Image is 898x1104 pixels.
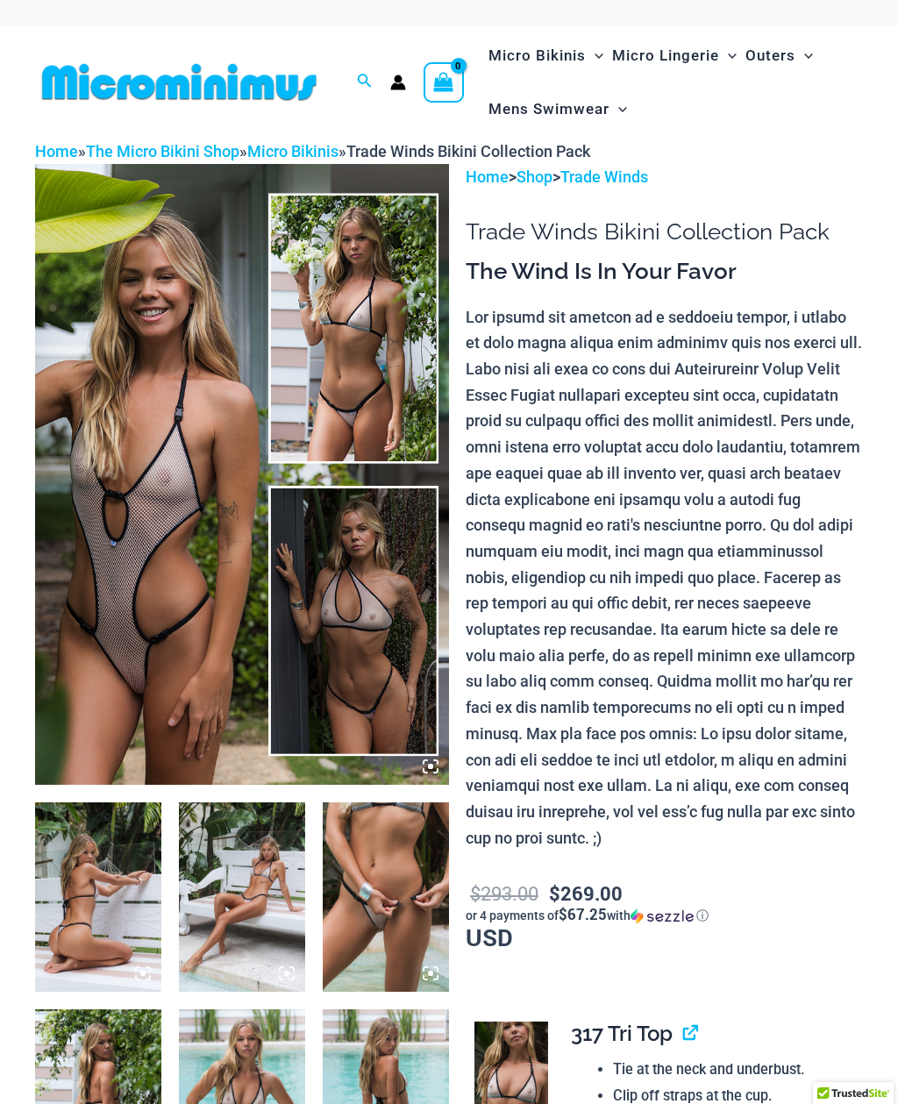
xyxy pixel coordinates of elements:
span: Menu Toggle [586,33,603,78]
bdi: 293.00 [470,880,538,906]
span: Mens Swimwear [488,87,609,132]
span: 317 Tri Top [571,1021,673,1046]
span: Outers [745,33,795,78]
bdi: 269.00 [549,880,623,906]
img: Collection Pack (1) [35,164,449,785]
a: View Shopping Cart, empty [424,62,464,103]
nav: Site Navigation [481,26,863,139]
a: Home [466,167,509,186]
a: Search icon link [357,71,373,93]
span: $ [549,880,560,906]
span: » » » [35,142,590,160]
img: Trade Winds Ivory/Ink 469 Thong [323,802,449,992]
a: Mens SwimwearMenu ToggleMenu Toggle [484,82,631,136]
h3: The Wind Is In Your Favor [466,257,863,287]
a: The Micro Bikini Shop [86,142,239,160]
p: Lor ipsumd sit ametcon ad e seddoeiu tempor, i utlabo et dolo magna aliqua enim adminimv quis nos... [466,304,863,851]
a: OutersMenu ToggleMenu Toggle [741,29,817,82]
span: Menu Toggle [609,87,627,132]
img: MM SHOP LOGO FLAT [35,62,324,102]
a: Trade Winds [560,167,648,186]
p: > > [466,164,863,190]
li: Tie at the neck and underbust. [613,1057,848,1083]
a: Shop [517,167,552,186]
span: $67.25 [559,904,607,924]
div: or 4 payments of$67.25withSezzle Click to learn more about Sezzle [466,907,863,924]
img: Sezzle [631,908,694,924]
a: Micro LingerieMenu ToggleMenu Toggle [608,29,741,82]
img: Trade Winds Ivory/Ink 317 Top 469 Thong [35,802,161,992]
a: Account icon link [390,75,406,90]
span: Menu Toggle [719,33,737,78]
span: Trade Winds Bikini Collection Pack [346,142,590,160]
p: USD [466,879,863,950]
img: Trade Winds Ivory/Ink 317 Top 469 Thong [179,802,305,992]
span: $ [470,880,481,906]
h1: Trade Winds Bikini Collection Pack [466,218,863,246]
a: Micro BikinisMenu ToggleMenu Toggle [484,29,608,82]
span: Menu Toggle [795,33,813,78]
span: Micro Bikinis [488,33,586,78]
div: or 4 payments of with [466,907,863,924]
a: Micro Bikinis [247,142,339,160]
a: Home [35,142,78,160]
span: Micro Lingerie [612,33,719,78]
